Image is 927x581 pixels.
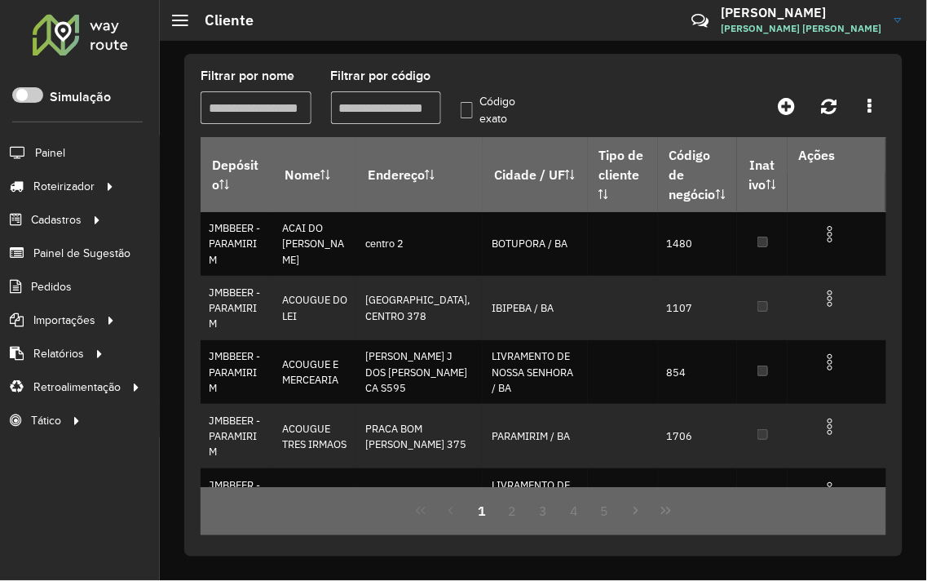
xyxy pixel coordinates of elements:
button: 3 [528,495,559,526]
th: Inativo [737,138,788,212]
label: Simulação [50,87,111,107]
div: Críticas? Dúvidas? Elogios? Sugestões? Entre em contato conosco! [497,5,667,49]
span: Tático [31,412,61,429]
td: JMBBEER - PARAMIRIM [201,340,273,405]
td: 1079 [658,468,737,533]
td: Adega [273,468,356,533]
span: Pedidos [31,278,72,295]
td: [PERSON_NAME] J DOS [PERSON_NAME] CA S595 [356,340,483,405]
label: Filtrar por nome [201,66,294,86]
td: 854 [658,340,737,405]
td: JMBBEER - PARAMIRIM [201,468,273,533]
td: BOTUPORA / BA [483,212,587,277]
td: 1480 [658,212,737,277]
span: Painel de Sugestão [33,245,130,262]
th: Cidade / UF [483,138,587,212]
button: 2 [497,495,528,526]
th: Código de negócio [658,138,737,212]
button: Next Page [620,495,651,526]
td: ACOUGUE TRES IRMAOS [273,404,356,468]
td: [GEOGRAPHIC_DATA], CENTRO 378 [356,276,483,340]
h2: Cliente [188,11,254,29]
h3: [PERSON_NAME] [722,5,882,20]
th: Depósito [201,138,273,212]
span: Relatórios [33,345,84,362]
td: ACOUGUE DO LEI [273,276,356,340]
span: Importações [33,312,95,329]
th: Tipo de cliente [588,138,658,212]
td: JMBBEER - PARAMIRIM [201,404,273,468]
button: 5 [589,495,620,526]
label: Código exato [461,93,528,127]
span: Cadastros [31,211,82,228]
td: ACOUGUE E MERCEARIA [273,340,356,405]
span: [PERSON_NAME] [PERSON_NAME] [722,21,882,36]
button: 1 [466,495,497,526]
span: Painel [35,144,65,162]
td: 1706 [658,404,737,468]
td: centro 2 [356,212,483,277]
td: PARAMIRIM / BA [483,404,587,468]
button: Last Page [651,495,682,526]
th: Nome [273,138,356,212]
td: JMBBEER - PARAMIRIM [201,212,273,277]
td: 1107 [658,276,737,340]
td: JMBBEER - PARAMIRIM [201,276,273,340]
td: ACAI DO [PERSON_NAME] [273,212,356,277]
button: 4 [558,495,589,526]
th: Ações [788,138,885,172]
th: Endereço [356,138,483,212]
span: Retroalimentação [33,379,121,396]
span: Roteirizador [33,178,95,195]
label: Filtrar por código [331,66,431,86]
td: [STREET_ADDRESS] [356,468,483,533]
td: LIVRAMENTO DE NOSSA SENHORA / BA [483,340,587,405]
td: PRACA BOM [PERSON_NAME] 375 [356,404,483,468]
td: IBIPEBA / BA [483,276,587,340]
td: LIVRAMENTO DE NOSSA SENHORA / BA [483,468,587,533]
a: Contato Rápido [682,3,717,38]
